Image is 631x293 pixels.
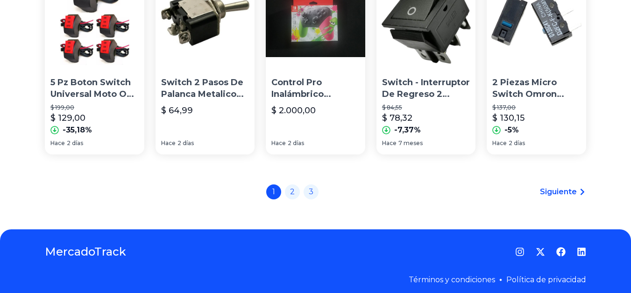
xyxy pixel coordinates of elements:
p: $ 137,00 [492,104,581,111]
p: $ 64,99 [161,104,193,117]
p: 2 Piezas Micro Switch Omron D2fc-f-k(50m) Mouse Logitech [492,77,581,100]
a: Facebook [556,247,566,256]
a: Siguiente [540,186,586,198]
a: 2 [285,184,300,199]
p: $ 130,15 [492,111,525,125]
span: Hace [161,139,176,147]
span: 2 días [177,139,194,147]
span: 7 meses [398,139,423,147]
a: Términos y condiciones [409,275,495,284]
p: -5% [504,125,519,136]
p: $ 2.000,00 [271,104,316,117]
span: 2 días [509,139,525,147]
p: -7,37% [394,125,421,136]
p: 5 Pz Boton Switch Universal Moto On / On / Off 2 Pasos [50,77,139,100]
span: 2 días [288,139,304,147]
span: Hace [50,139,65,147]
span: 2 días [67,139,83,147]
a: LinkedIn [577,247,586,256]
p: $ 129,00 [50,111,85,125]
span: Hace [382,139,397,147]
p: $ 199,00 [50,104,139,111]
p: -35,18% [63,125,92,136]
p: Control Pro Inalámbrico Splatoon 2 Switch + Caja [271,77,360,100]
span: Hace [271,139,286,147]
a: Twitter [536,247,545,256]
span: Hace [492,139,507,147]
p: Switch - Interruptor De Regreso 2 Pasos 16a 250vac 6pines [382,77,470,100]
span: Siguiente [540,186,577,198]
p: $ 78,32 [382,111,412,125]
p: Switch 2 Pasos De Palanca Metalico Reforzado [161,77,249,100]
a: 3 [304,184,319,199]
p: $ 84,55 [382,104,470,111]
a: Política de privacidad [506,275,586,284]
a: Instagram [515,247,525,256]
a: MercadoTrack [45,244,126,259]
